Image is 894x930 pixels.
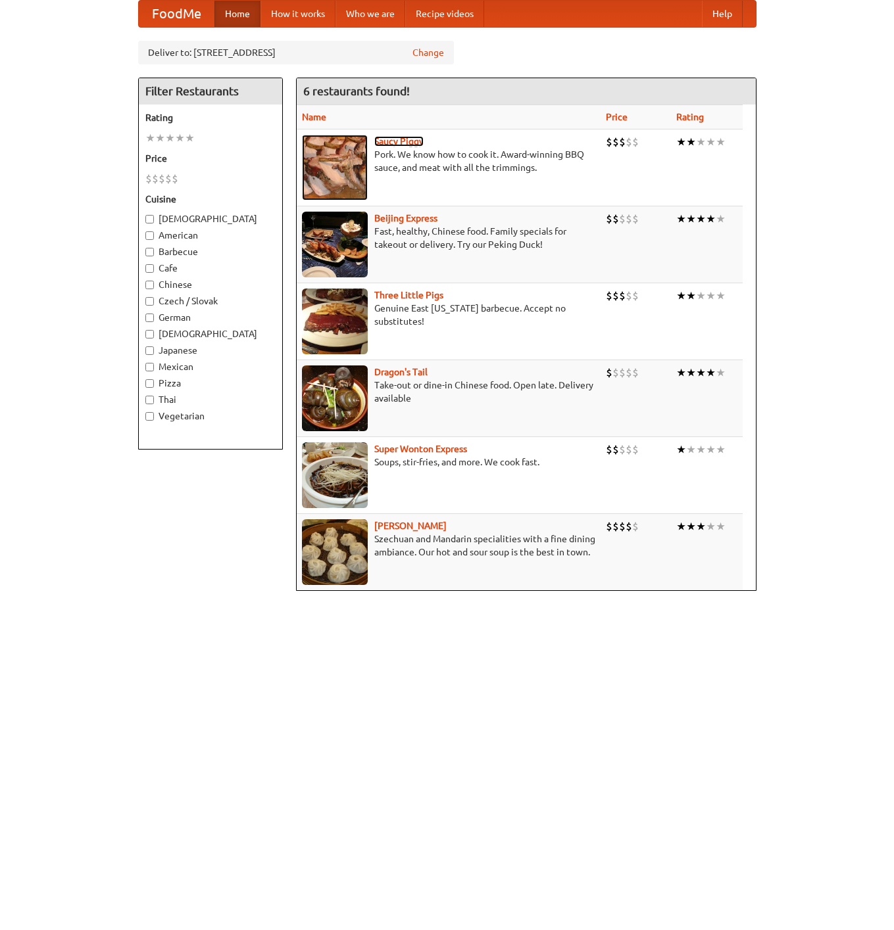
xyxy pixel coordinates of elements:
li: ★ [696,212,706,226]
li: ★ [706,135,716,149]
input: American [145,231,154,240]
li: ★ [716,212,726,226]
li: $ [612,212,619,226]
label: Barbecue [145,245,276,258]
li: ★ [676,519,686,534]
h5: Cuisine [145,193,276,206]
input: Japanese [145,346,154,355]
p: Pork. We know how to cook it. Award-winning BBQ sauce, and meat with all the trimmings. [302,148,596,174]
img: shandong.jpg [302,519,368,585]
img: littlepigs.jpg [302,289,368,354]
label: [DEMOGRAPHIC_DATA] [145,327,276,340]
li: $ [152,172,159,186]
li: $ [632,365,639,380]
li: ★ [165,131,175,145]
a: Price [606,112,628,122]
li: ★ [175,131,185,145]
a: Home [214,1,261,27]
li: ★ [706,365,716,380]
img: superwonton.jpg [302,442,368,508]
li: ★ [676,442,686,457]
li: $ [619,365,626,380]
a: Three Little Pigs [374,290,443,300]
a: Beijing Express [374,213,437,223]
label: German [145,311,276,324]
li: $ [632,442,639,457]
a: FoodMe [139,1,214,27]
input: Chinese [145,281,154,289]
input: Pizza [145,379,154,388]
a: Who we are [335,1,405,27]
h5: Rating [145,111,276,124]
label: [DEMOGRAPHIC_DATA] [145,212,276,225]
label: Vegetarian [145,409,276,423]
li: $ [619,289,626,303]
label: Japanese [145,344,276,357]
li: $ [606,365,612,380]
input: Thai [145,396,154,404]
a: Help [702,1,743,27]
img: saucy.jpg [302,135,368,200]
li: $ [612,442,619,457]
li: ★ [145,131,155,145]
li: ★ [676,212,686,226]
li: ★ [706,442,716,457]
li: ★ [686,519,696,534]
a: Change [412,46,444,59]
li: $ [632,519,639,534]
li: $ [626,442,632,457]
li: $ [612,365,619,380]
li: $ [612,289,619,303]
input: Cafe [145,264,154,273]
li: $ [626,212,632,226]
h4: Filter Restaurants [139,78,282,105]
li: ★ [716,135,726,149]
img: dragon.jpg [302,365,368,431]
li: $ [165,172,172,186]
li: ★ [696,135,706,149]
li: $ [159,172,165,186]
li: $ [606,289,612,303]
li: ★ [706,212,716,226]
li: $ [626,365,632,380]
img: beijing.jpg [302,212,368,277]
a: Rating [676,112,704,122]
li: $ [606,135,612,149]
li: ★ [706,519,716,534]
a: Dragon's Tail [374,367,428,377]
label: Thai [145,393,276,406]
div: Deliver to: [STREET_ADDRESS] [138,41,454,64]
li: $ [626,289,632,303]
label: Pizza [145,377,276,390]
input: Mexican [145,363,154,371]
li: $ [619,519,626,534]
p: Take-out or dine-in Chinese food. Open late. Delivery available [302,379,596,405]
input: [DEMOGRAPHIC_DATA] [145,215,154,223]
li: ★ [696,365,706,380]
a: Name [302,112,326,122]
li: ★ [716,289,726,303]
li: $ [606,519,612,534]
li: ★ [185,131,195,145]
b: Super Wonton Express [374,444,467,454]
li: $ [632,135,639,149]
li: $ [626,519,632,534]
li: ★ [155,131,165,145]
li: ★ [676,289,686,303]
li: $ [612,135,619,149]
li: $ [619,442,626,457]
a: How it works [261,1,335,27]
label: Czech / Slovak [145,294,276,308]
a: Saucy Piggy [374,136,424,147]
li: ★ [696,442,706,457]
li: ★ [716,442,726,457]
ng-pluralize: 6 restaurants found! [303,85,410,97]
p: Soups, stir-fries, and more. We cook fast. [302,455,596,469]
li: ★ [686,212,696,226]
input: Vegetarian [145,412,154,421]
li: ★ [696,289,706,303]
